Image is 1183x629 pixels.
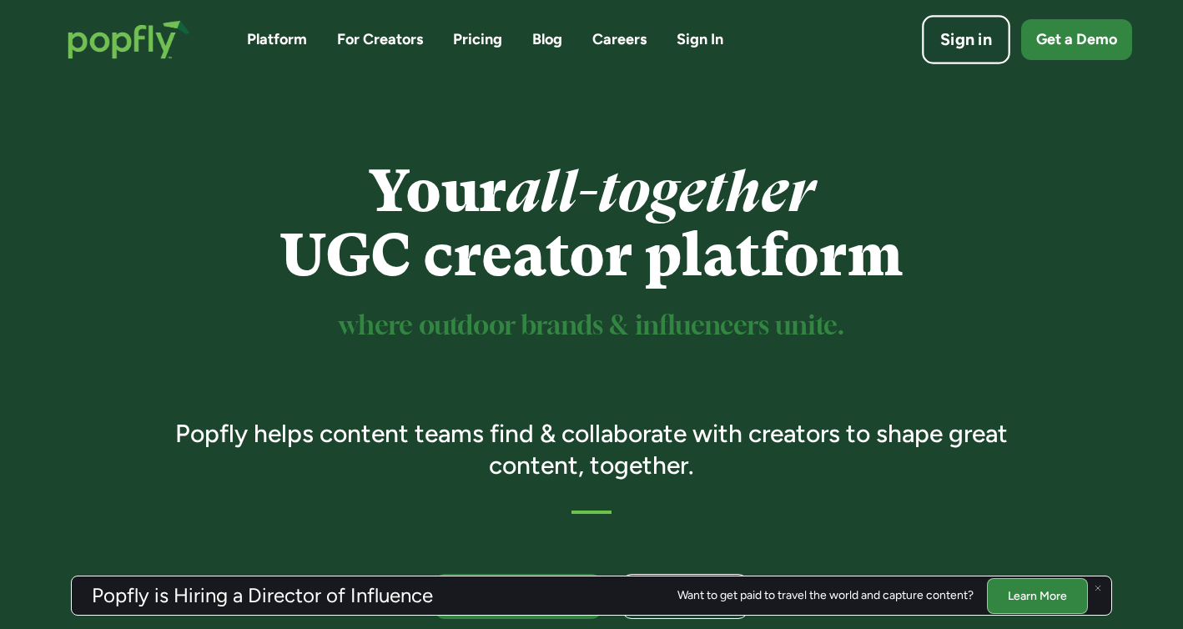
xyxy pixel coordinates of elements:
[1036,29,1117,50] div: Get a Demo
[152,418,1032,481] h3: Popfly helps content teams find & collaborate with creators to shape great content, together.
[453,29,502,50] a: Pricing
[922,15,1010,64] a: Sign in
[339,314,844,340] sup: where outdoor brands & influencers unite.
[987,577,1088,613] a: Learn More
[677,29,723,50] a: Sign In
[247,29,307,50] a: Platform
[152,159,1032,288] h1: Your UGC creator platform
[592,29,647,50] a: Careers
[506,158,814,225] em: all-together
[51,3,207,76] a: home
[1021,19,1132,60] a: Get a Demo
[92,586,433,606] h3: Popfly is Hiring a Director of Influence
[337,29,423,50] a: For Creators
[532,29,562,50] a: Blog
[622,574,748,619] a: For Brands
[940,28,992,52] div: Sign in
[435,574,602,619] a: For Creators
[677,589,974,602] div: Want to get paid to travel the world and capture content?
